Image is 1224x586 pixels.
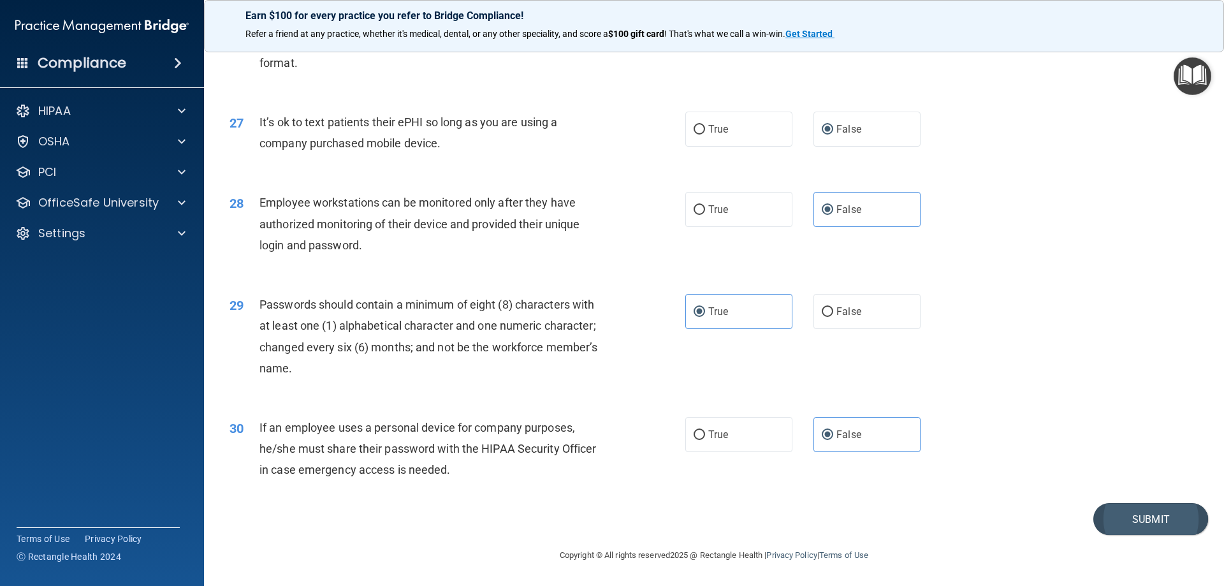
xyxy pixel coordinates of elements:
[836,305,861,318] span: False
[245,10,1183,22] p: Earn $100 for every practice you refer to Bridge Compliance!
[38,226,85,241] p: Settings
[694,205,705,215] input: True
[836,429,861,441] span: False
[694,125,705,135] input: True
[1174,57,1211,95] button: Open Resource Center
[85,532,142,545] a: Privacy Policy
[1093,503,1208,536] button: Submit
[229,298,244,313] span: 29
[15,195,186,210] a: OfficeSafe University
[259,298,597,375] span: Passwords should contain a minimum of eight (8) characters with at least one (1) alphabetical cha...
[785,29,833,39] strong: Get Started
[836,203,861,216] span: False
[15,134,186,149] a: OSHA
[708,123,728,135] span: True
[38,103,71,119] p: HIPAA
[694,430,705,440] input: True
[708,429,728,441] span: True
[17,550,121,563] span: Ⓒ Rectangle Health 2024
[15,13,189,39] img: PMB logo
[229,421,244,436] span: 30
[38,54,126,72] h4: Compliance
[15,165,186,180] a: PCI
[822,125,833,135] input: False
[229,196,244,211] span: 28
[259,115,557,150] span: It’s ok to text patients their ePHI so long as you are using a company purchased mobile device.
[608,29,664,39] strong: $100 gift card
[822,205,833,215] input: False
[766,550,817,560] a: Privacy Policy
[229,115,244,131] span: 27
[15,226,186,241] a: Settings
[664,29,785,39] span: ! That's what we call a win-win.
[259,196,579,251] span: Employee workstations can be monitored only after they have authorized monitoring of their device...
[38,134,70,149] p: OSHA
[259,421,596,476] span: If an employee uses a personal device for company purposes, he/she must share their password with...
[785,29,834,39] a: Get Started
[836,123,861,135] span: False
[17,532,69,545] a: Terms of Use
[245,29,608,39] span: Refer a friend at any practice, whether it's medical, dental, or any other speciality, and score a
[822,307,833,317] input: False
[694,307,705,317] input: True
[15,103,186,119] a: HIPAA
[481,535,947,576] div: Copyright © All rights reserved 2025 @ Rectangle Health | |
[819,550,868,560] a: Terms of Use
[38,195,159,210] p: OfficeSafe University
[822,430,833,440] input: False
[38,165,56,180] p: PCI
[708,305,728,318] span: True
[708,203,728,216] span: True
